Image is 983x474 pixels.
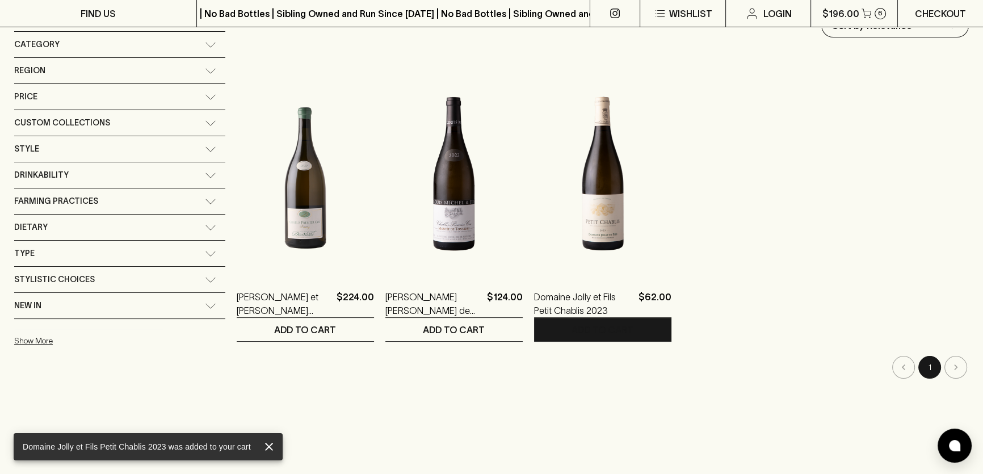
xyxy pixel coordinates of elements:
[14,168,69,182] span: Drinkability
[260,438,278,456] button: close
[534,290,634,317] a: Domaine Jolly et Fils Petit Chablis 2023
[14,136,225,162] div: Style
[385,74,523,273] img: Louis Michel Chablis Montee de Tonnerre 1er Cru 2021
[14,329,163,353] button: Show More
[385,290,482,317] a: [PERSON_NAME] [PERSON_NAME] de Tonnerre 1er Cru 2021
[14,64,45,78] span: Region
[915,7,966,20] p: Checkout
[918,356,941,379] button: page 1
[878,10,883,16] p: 6
[14,267,225,292] div: Stylistic Choices
[14,142,39,156] span: Style
[14,162,225,188] div: Drinkability
[385,318,523,341] button: ADD TO CART
[14,110,225,136] div: Custom Collections
[763,7,792,20] p: Login
[14,116,110,130] span: Custom Collections
[949,440,960,451] img: bubble-icon
[423,323,485,337] p: ADD TO CART
[237,318,374,341] button: ADD TO CART
[237,356,969,379] nav: pagination navigation
[572,323,633,337] p: ADD TO CART
[487,290,523,317] p: $124.00
[14,58,225,83] div: Region
[534,74,671,273] img: Domaine Jolly et Fils Petit Chablis 2023
[534,318,671,341] button: ADD TO CART
[14,241,225,266] div: Type
[237,290,332,317] a: [PERSON_NAME] et [PERSON_NAME] Beauroy 1er Chablis Magnum 2021
[14,188,225,214] div: Farming Practices
[81,7,116,20] p: FIND US
[274,323,336,337] p: ADD TO CART
[638,290,671,317] p: $62.00
[14,37,60,52] span: Category
[14,90,37,104] span: Price
[14,220,48,234] span: Dietary
[669,7,712,20] p: Wishlist
[14,32,225,57] div: Category
[23,437,251,457] div: Domaine Jolly et Fils Petit Chablis 2023 was added to your cart
[14,293,225,318] div: New In
[14,272,95,287] span: Stylistic Choices
[822,7,859,20] p: $196.00
[14,215,225,240] div: Dietary
[14,246,35,261] span: Type
[337,290,374,317] p: $224.00
[14,84,225,110] div: Price
[14,194,98,208] span: Farming Practices
[237,74,374,273] img: Agnes et Didier Dauvissat Beauroy 1er Chablis Magnum 2021
[14,299,41,313] span: New In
